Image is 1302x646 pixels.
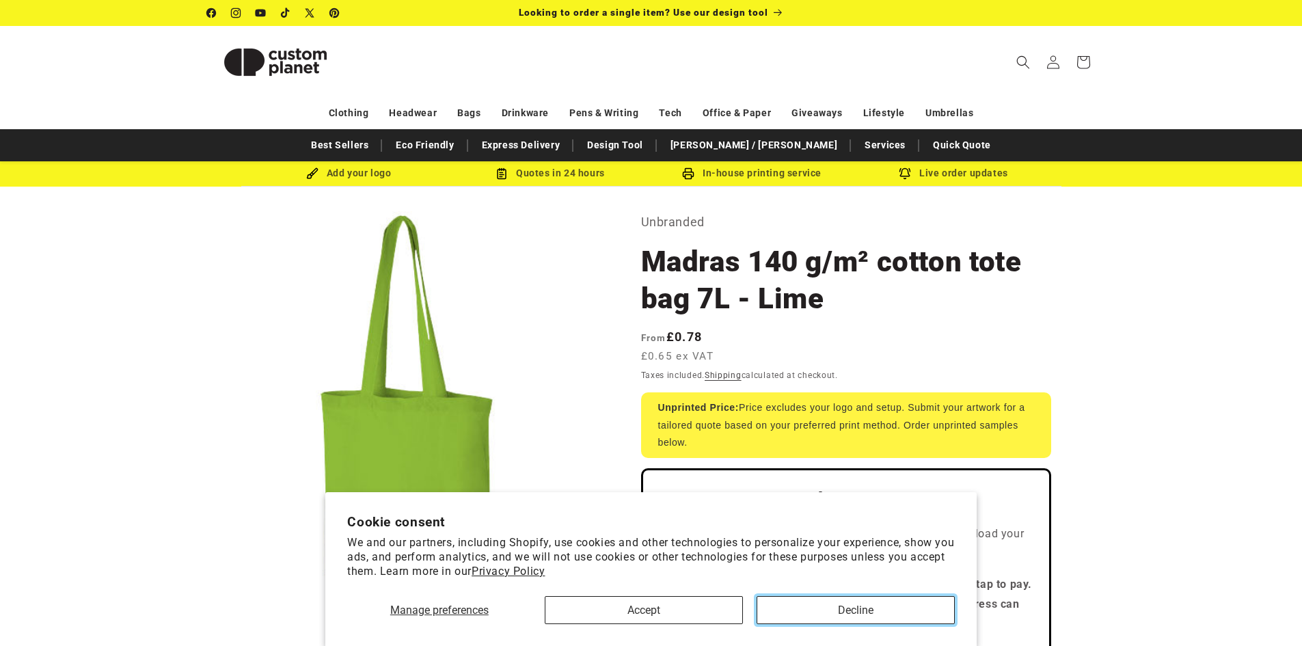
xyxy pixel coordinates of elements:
[519,7,768,18] span: Looking to order a single item? Use our design tool
[926,133,998,157] a: Quick Quote
[858,133,912,157] a: Services
[641,368,1051,382] div: Taxes included. calculated at checkout.
[641,332,666,343] span: From
[347,596,531,624] button: Manage preferences
[925,101,973,125] a: Umbrellas
[545,596,743,624] button: Accept
[1008,47,1038,77] summary: Search
[389,101,437,125] a: Headwear
[899,167,911,180] img: Order updates
[472,565,545,578] a: Privacy Policy
[457,101,480,125] a: Bags
[705,371,742,380] a: Shipping
[657,488,1035,510] h2: FREE Quote & Visual
[641,329,703,344] strong: £0.78
[641,349,714,364] span: £0.65 ex VAT
[248,165,450,182] div: Add your logo
[475,133,567,157] a: Express Delivery
[658,402,740,413] strong: Unprinted Price:
[1074,498,1302,646] iframe: Chat Widget
[496,167,508,180] img: Order Updates Icon
[347,514,955,530] h2: Cookie consent
[306,167,318,180] img: Brush Icon
[863,101,905,125] a: Lifestyle
[791,101,842,125] a: Giveaways
[580,133,650,157] a: Design Tool
[569,101,638,125] a: Pens & Writing
[641,392,1051,458] div: Price excludes your logo and setup. Submit your artwork for a tailored quote based on your prefer...
[390,604,489,617] span: Manage preferences
[641,243,1051,317] h1: Madras 140 g/m² cotton tote bag 7L - Lime
[450,165,651,182] div: Quotes in 24 hours
[664,133,844,157] a: [PERSON_NAME] / [PERSON_NAME]
[202,26,349,98] a: Custom Planet
[389,133,461,157] a: Eco Friendly
[641,211,1051,233] p: Unbranded
[757,596,955,624] button: Decline
[703,101,771,125] a: Office & Paper
[659,101,681,125] a: Tech
[502,101,549,125] a: Drinkware
[347,536,955,578] p: We and our partners, including Shopify, use cookies and other technologies to personalize your ex...
[329,101,369,125] a: Clothing
[682,167,694,180] img: In-house printing
[304,133,375,157] a: Best Sellers
[651,165,853,182] div: In-house printing service
[853,165,1055,182] div: Live order updates
[207,31,344,93] img: Custom Planet
[207,211,607,611] media-gallery: Gallery Viewer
